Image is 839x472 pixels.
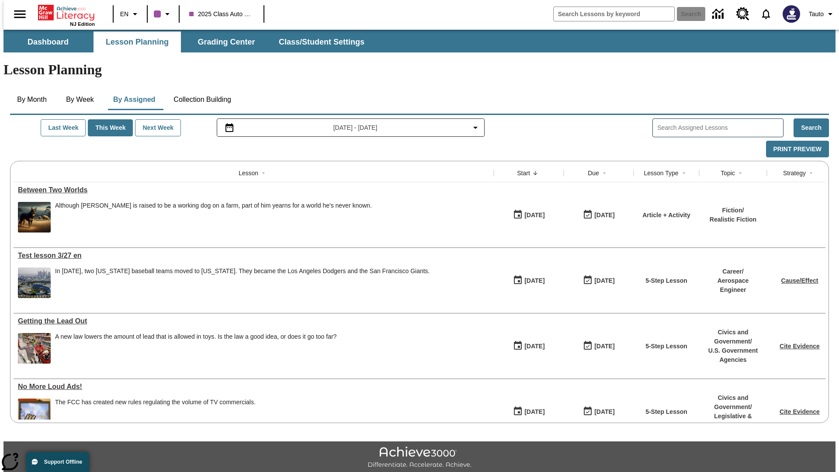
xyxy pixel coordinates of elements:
div: SubNavbar [3,31,372,52]
img: Achieve3000 Differentiate Accelerate Achieve [367,447,472,469]
a: Home [38,4,95,21]
p: Legislative & Regulatory Process [704,412,763,430]
p: Aerospace Engineer [704,276,763,295]
button: Dashboard [4,31,92,52]
div: [DATE] [594,275,614,286]
div: SubNavbar [3,30,836,52]
button: Last Week [41,119,86,136]
p: Fiction / [710,206,756,215]
button: Sort [258,168,269,178]
p: Civics and Government / [704,328,763,346]
div: [DATE] [594,341,614,352]
a: Notifications [755,3,777,25]
button: Profile/Settings [805,6,839,22]
div: Topic [721,169,735,177]
div: Although [PERSON_NAME] is raised to be a working dog on a farm, part of him yearns for a world he... [55,202,372,209]
input: Search Assigned Lessons [657,121,783,134]
button: 08/14/25: Last day the lesson can be accessed [580,207,617,223]
div: A new law lowers the amount of lead that is allowed in toys. Is the law a good idea, or does it g... [55,333,336,340]
button: 08/14/25: First time the lesson was available [510,207,548,223]
span: [DATE] - [DATE] [333,123,378,132]
button: Sort [806,168,816,178]
div: Although Chip is raised to be a working dog on a farm, part of him yearns for a world he's never ... [55,202,372,233]
button: 08/14/25: Last day the lesson can be accessed [580,272,617,289]
p: 5-Step Lesson [645,342,687,351]
span: 2025 Class Auto Grade 13 [189,10,254,19]
svg: Collapse Date Range Filter [470,122,481,133]
button: Language: EN, Select a language [116,6,144,22]
button: Grading Center [183,31,270,52]
button: By Month [10,89,54,110]
p: Article + Activity [642,211,690,220]
button: Collection Building [166,89,238,110]
p: 5-Step Lesson [645,407,687,416]
div: Test lesson 3/27 en [18,252,489,260]
p: U.S. Government Agencies [704,346,763,364]
div: Lesson [239,169,258,177]
a: Cause/Effect [781,277,818,284]
button: Select a new avatar [777,3,805,25]
button: 08/14/25: First time the lesson was available [510,272,548,289]
div: [DATE] [524,406,544,417]
div: In 1958, two New York baseball teams moved to California. They became the Los Angeles Dodgers and... [55,267,430,298]
button: 08/14/25: Last day the lesson can be accessed [580,338,617,354]
div: [DATE] [524,210,544,221]
div: Due [588,169,599,177]
button: Sort [530,168,541,178]
span: Support Offline [44,459,82,465]
span: Tauto [809,10,824,19]
a: Test lesson 3/27 en, Lessons [18,252,489,260]
button: Class/Student Settings [272,31,371,52]
a: Cite Evidence [780,343,820,350]
div: Lesson Type [644,169,678,177]
a: No More Loud Ads!, Lessons [18,383,489,391]
div: In [DATE], two [US_STATE] baseball teams moved to [US_STATE]. They became the Los Angeles Dodgers... [55,267,430,275]
button: 08/11/25: First time the lesson was available [510,403,548,420]
p: 5-Step Lesson [645,276,687,285]
button: Sort [599,168,610,178]
button: Print Preview [766,141,829,158]
button: Next Week [135,119,181,136]
div: A new law lowers the amount of lead that is allowed in toys. Is the law a good idea, or does it g... [55,333,336,364]
img: A dog with dark fur and light tan markings looks off into the distance while sheep graze in the b... [18,202,51,233]
button: This Week [88,119,133,136]
button: 08/12/25: Last day the lesson can be accessed [580,403,617,420]
span: EN [120,10,128,19]
a: Data Center [707,2,731,26]
img: Dodgers stadium. [18,267,51,298]
span: NJ Edition [70,21,95,27]
div: The FCC has created new rules regulating the volume of TV commercials. [55,399,256,406]
button: Select the date range menu item [221,122,481,133]
p: Career / [704,267,763,276]
img: Avatar [783,5,800,23]
div: Getting the Lead Out [18,317,489,325]
div: [DATE] [524,341,544,352]
div: Between Two Worlds [18,186,489,194]
button: Sort [679,168,689,178]
h1: Lesson Planning [3,62,836,78]
div: Home [38,3,95,27]
button: Open side menu [7,1,33,27]
div: [DATE] [594,210,614,221]
div: Start [517,169,530,177]
a: Getting the Lead Out, Lessons [18,317,489,325]
p: Realistic Fiction [710,215,756,224]
a: Cite Evidence [780,408,820,415]
button: Lesson Planning [94,31,181,52]
button: Support Offline [26,452,89,472]
button: Search [794,118,829,137]
img: A person pointing a remote control towards a TV. A new law aims to reduce the volume of loud TV c... [18,399,51,429]
div: The FCC has created new rules regulating the volume of TV commercials. [55,399,256,429]
div: [DATE] [594,406,614,417]
div: No More Loud Ads! [18,383,489,391]
div: [DATE] [524,275,544,286]
button: By Assigned [106,89,162,110]
button: 08/13/25: First time the lesson was available [510,338,548,354]
a: Resource Center, Will open in new tab [731,2,755,26]
img: A family shopping at the toy aisle in a store. Laws limiting lead in toys are important to protec... [18,333,51,364]
div: Strategy [783,169,806,177]
p: Civics and Government / [704,393,763,412]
